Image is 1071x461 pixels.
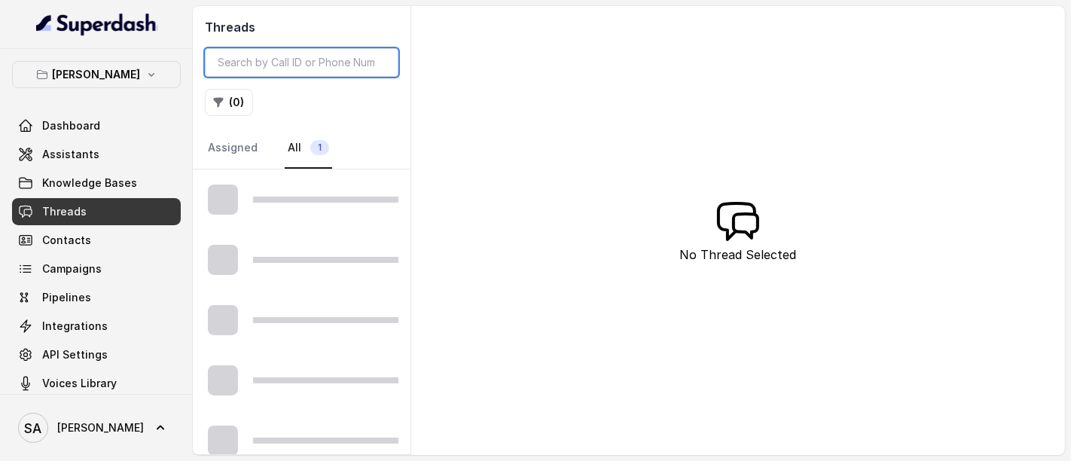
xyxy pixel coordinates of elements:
img: light.svg [36,12,157,36]
span: Knowledge Bases [42,176,137,191]
a: Dashboard [12,112,181,139]
span: Contacts [42,233,91,248]
span: Threads [42,204,87,219]
a: Knowledge Bases [12,169,181,197]
span: [PERSON_NAME] [57,420,144,435]
p: [PERSON_NAME] [53,66,141,84]
span: Voices Library [42,376,117,391]
a: [PERSON_NAME] [12,407,181,449]
nav: Tabs [205,128,398,169]
span: Dashboard [42,118,100,133]
input: Search by Call ID or Phone Number [205,48,398,77]
span: 1 [310,140,329,155]
a: All1 [285,128,332,169]
a: Assistants [12,141,181,168]
span: API Settings [42,347,108,362]
a: Threads [12,198,181,225]
text: SA [25,420,42,436]
a: Voices Library [12,370,181,397]
button: [PERSON_NAME] [12,61,181,88]
a: API Settings [12,341,181,368]
a: Pipelines [12,284,181,311]
span: Integrations [42,319,108,334]
a: Campaigns [12,255,181,282]
span: Assistants [42,147,99,162]
h2: Threads [205,18,398,36]
button: (0) [205,89,253,116]
a: Contacts [12,227,181,254]
a: Integrations [12,313,181,340]
span: Pipelines [42,290,91,305]
p: No Thread Selected [679,246,796,264]
a: Assigned [205,128,261,169]
span: Campaigns [42,261,102,276]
